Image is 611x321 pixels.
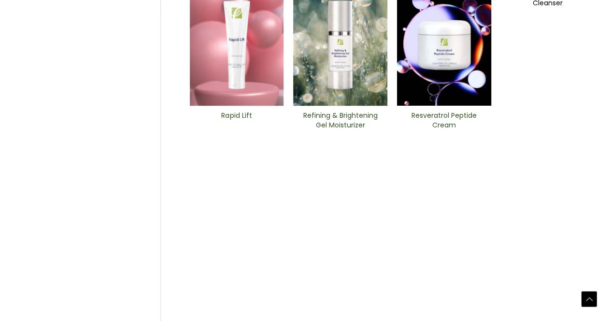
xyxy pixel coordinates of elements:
h2: Rapid Lift [198,111,275,129]
a: Rapid Lift [198,111,275,133]
a: Resveratrol Peptide Cream [405,111,483,133]
a: Refining & Brightening Gel Moisturizer [301,111,379,133]
h2: Resveratrol Peptide Cream [405,111,483,129]
h2: Refining & Brightening Gel Moisturizer [301,111,379,129]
